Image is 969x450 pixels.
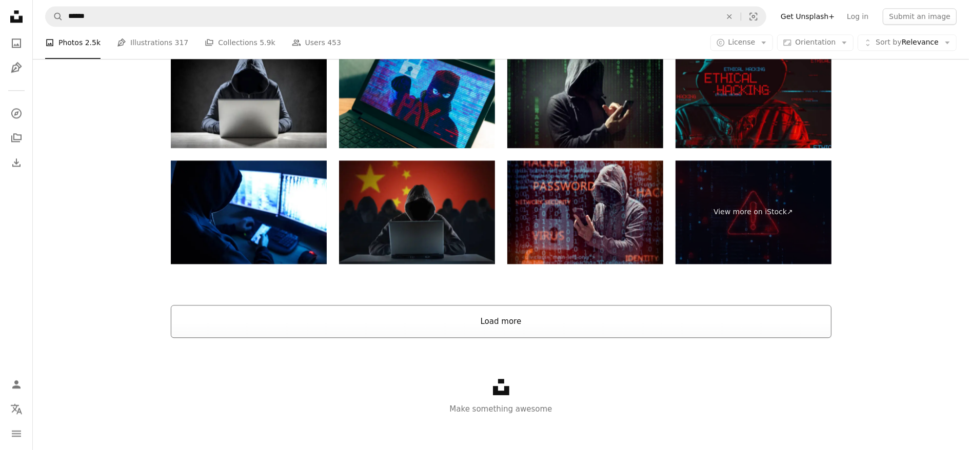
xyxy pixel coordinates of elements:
a: Log in / Sign up [6,374,27,395]
img: Many chinese hackers in troll farm. Privacy and security concept. [339,160,495,264]
a: Log in [841,8,875,25]
button: Orientation [777,35,854,51]
a: Users 453 [292,27,341,59]
span: Sort by [876,38,901,47]
a: Get Unsplash+ [775,8,841,25]
button: Submit an image [883,8,957,25]
button: Load more [171,305,832,338]
a: Collections 5.9k [205,27,275,59]
span: License [728,38,756,47]
button: Sort byRelevance [858,35,957,51]
button: Search Unsplash [46,7,63,26]
a: Download History [6,152,27,173]
img: Computer hacker stealing data from a laptop [171,44,327,148]
a: Illustrations [6,57,27,78]
a: Illustrations 317 [117,27,188,59]
a: View more on iStock↗ [676,160,832,264]
a: Home — Unsplash [6,6,27,29]
button: Visual search [741,7,766,26]
p: Make something awesome [33,403,969,415]
button: Menu [6,423,27,444]
img: Computer hacker with mobile phone [507,160,663,264]
span: 5.9k [260,37,275,49]
span: Relevance [876,38,939,48]
button: License [710,35,774,51]
img: Ethical hacking concept with faceless hooded male person [676,44,832,148]
a: Collections [6,128,27,148]
img: Computer hacker with mobile phone [507,44,663,148]
form: Find visuals sitewide [45,6,766,27]
span: 453 [327,37,341,49]
a: Photos [6,33,27,53]
span: Orientation [795,38,836,47]
button: Language [6,399,27,419]
button: Clear [718,7,741,26]
span: 317 [175,37,189,49]
img: Ransomware on pc with criminal asking for money [339,44,495,148]
img: Hacker attacking internet [171,160,327,264]
a: Explore [6,103,27,124]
